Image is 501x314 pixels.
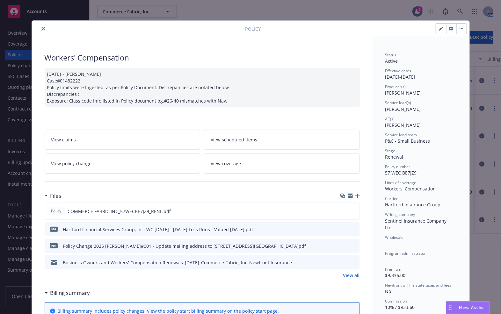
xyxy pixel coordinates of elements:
span: - [385,240,387,246]
span: [PERSON_NAME] [385,106,421,112]
button: download file [341,226,346,233]
span: Renewal [385,154,403,160]
button: Nova Assist [446,301,490,314]
span: Hartford Insurance Group [385,202,441,208]
span: Workers' Compensation [385,186,436,192]
span: Active [385,58,398,64]
a: View coverage [204,153,360,174]
span: Nova Assist [459,305,484,310]
span: View coverage [211,160,241,167]
button: preview file [352,243,357,249]
div: Hartford Financial Services Group, Inc. WC [DATE] - [DATE] Loss Runs - Valued [DATE].pdf [63,226,253,233]
div: Drag to move [446,302,454,314]
a: View claims [45,130,200,150]
span: Carrier [385,196,398,201]
div: Business Owners and Workers' Compensation Renewals_[DATE]_Commerce Fabric, Inc_Newfront Insurance [63,259,292,266]
span: Effective dates [385,68,411,74]
span: View policy changes [51,160,94,167]
a: View scheduled items [204,130,360,150]
button: preview file [351,208,357,215]
button: download file [341,259,346,266]
span: Premium [385,267,402,272]
span: pdf [50,243,58,248]
span: AC(s) [385,116,395,122]
span: Wholesaler [385,235,405,240]
a: View all [343,272,360,279]
div: Files [45,192,62,200]
span: COMMERCE FABRIC INC_57WECBE7JZ9_RENL.pdf [68,208,171,215]
h3: Files [50,192,62,200]
div: [DATE] - [PERSON_NAME] Case#01482222 Policy limits were Ingested as per Policy Document. Discrepa... [45,68,360,107]
div: [DATE] - [DATE] [385,68,457,80]
span: Writing company [385,212,415,217]
button: preview file [352,226,357,233]
span: [PERSON_NAME] [385,122,421,128]
span: 57 WEC BE7JZ9 [385,170,417,176]
button: close [40,25,47,32]
button: download file [341,208,346,215]
h3: Billing summary [50,289,90,297]
span: P&C - Small Business [385,138,430,144]
span: Producer(s) [385,84,406,89]
div: Billing summary [45,289,90,297]
div: Workers' Compensation [45,52,360,63]
span: $9,336.00 [385,272,406,278]
button: preview file [352,259,357,266]
span: 10% / $933.60 [385,304,415,310]
span: View claims [51,136,76,143]
span: Sentinel Insurance Company, Ltd. [385,218,449,231]
span: Policy number [385,164,410,169]
span: Policy [245,25,261,32]
span: - [385,256,387,262]
span: pdf [50,227,58,232]
span: Service lead(s) [385,100,411,105]
span: View scheduled items [211,136,257,143]
a: policy start page [243,308,278,314]
span: No [385,288,391,294]
button: download file [341,243,346,249]
span: Commission [385,298,407,304]
span: Status [385,52,396,58]
span: [PERSON_NAME] [385,90,421,96]
span: Policy [50,208,63,214]
span: Stage [385,148,396,153]
span: Service lead team [385,132,417,138]
span: Newfront will file state taxes and fees [385,282,452,288]
div: Policy Change 2025 [PERSON_NAME]#001 - Update mailing address to [STREET_ADDRESS][GEOGRAPHIC_DATA... [63,243,306,249]
span: Program administrator [385,251,426,256]
span: Lines of coverage [385,180,417,185]
a: View policy changes [45,153,200,174]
